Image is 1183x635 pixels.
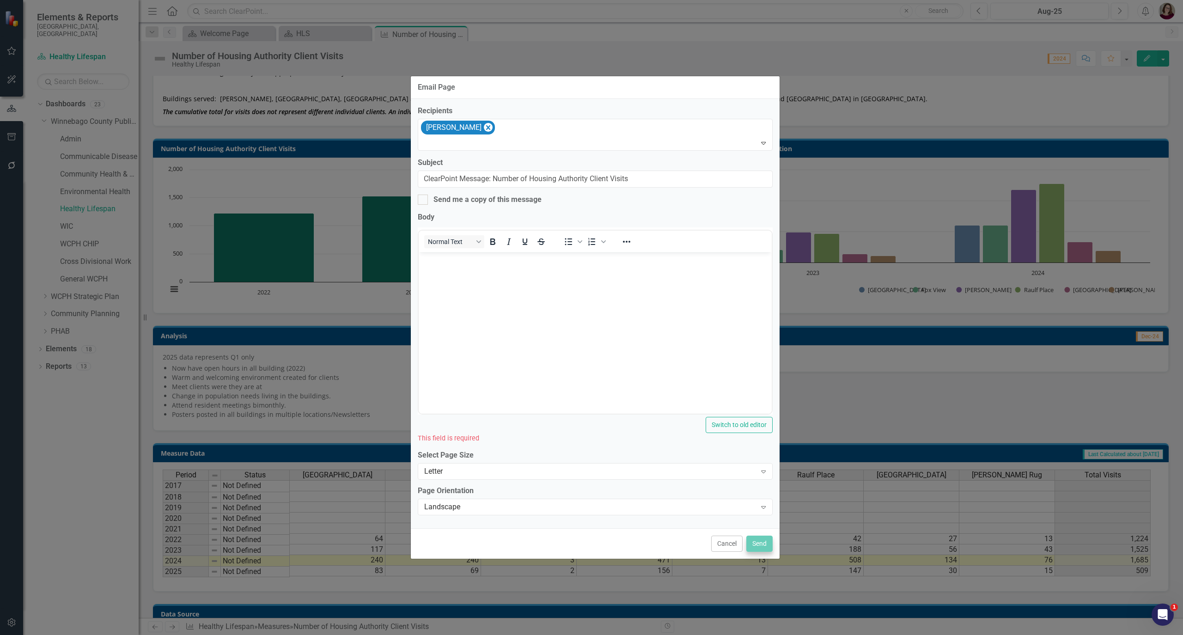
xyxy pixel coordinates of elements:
div: Bullet list [561,235,584,248]
button: Send [746,536,773,552]
button: Strikethrough [533,235,549,248]
iframe: Intercom live chat [1152,604,1174,626]
button: Reveal or hide additional toolbar items [619,235,634,248]
div: Numbered list [584,235,607,248]
button: Block Normal Text [424,235,484,248]
div: Letter [424,466,756,477]
button: Underline [517,235,533,248]
label: Select Page Size [418,450,773,461]
iframe: Rich Text Area [419,252,772,414]
button: Bold [485,235,500,248]
span: 1 [1171,604,1178,611]
div: Send me a copy of this message [433,195,542,205]
label: Recipients [418,106,773,116]
span: Normal Text [428,238,473,245]
div: Landscape [424,502,756,513]
div: This field is required [418,433,773,444]
button: Switch to old editor [706,417,773,433]
label: Subject [418,158,773,168]
div: Email Page [418,83,455,92]
label: Body [418,212,773,223]
button: Cancel [711,536,743,552]
div: [PERSON_NAME] [423,121,483,134]
label: Page Orientation [418,486,773,496]
button: Italic [501,235,517,248]
div: Remove Sarahjean Schluechtermann [484,123,493,132]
